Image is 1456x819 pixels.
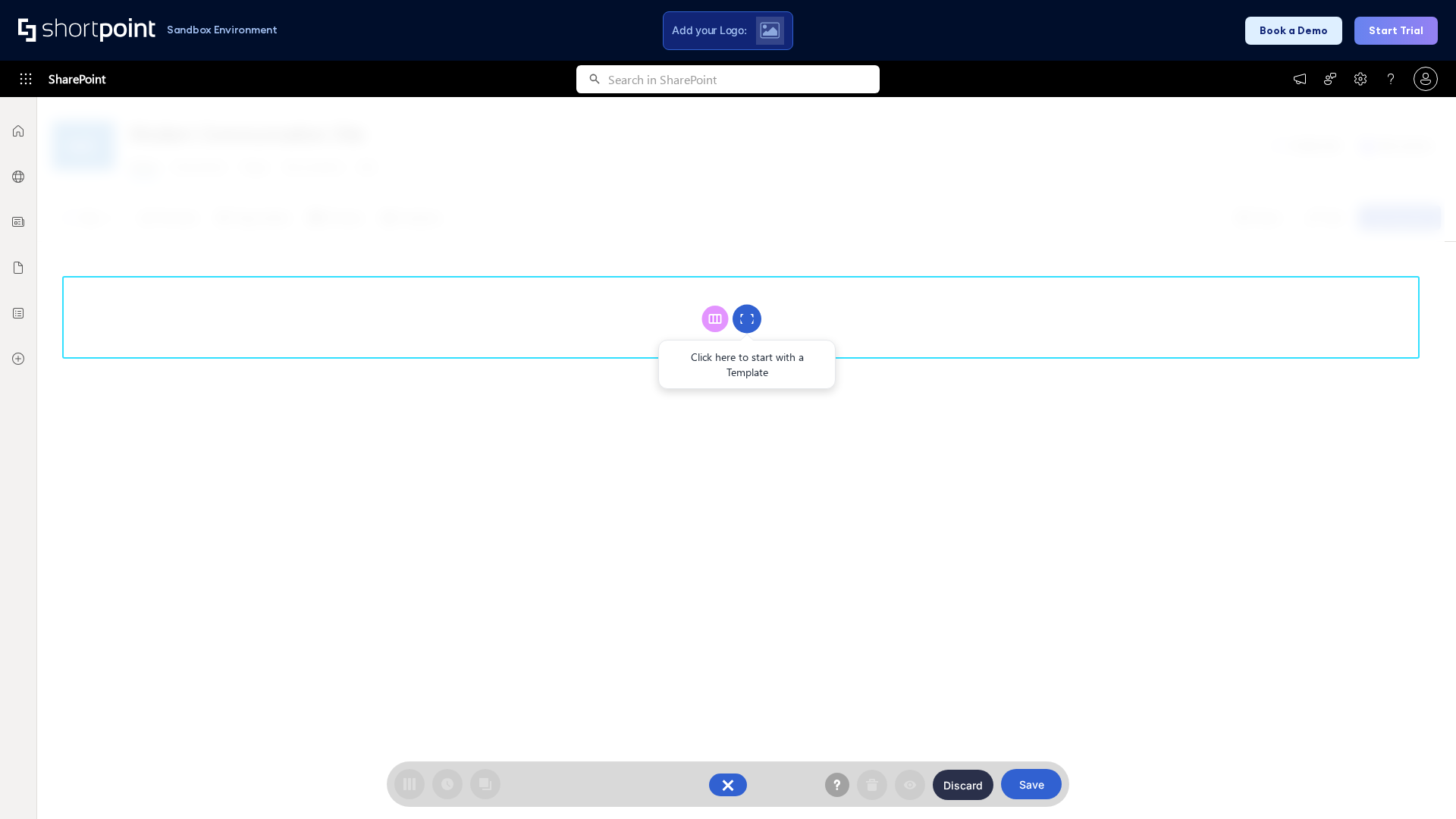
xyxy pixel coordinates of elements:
[1354,17,1438,45] button: Start Trial
[672,24,746,37] span: Add your Logo:
[608,65,880,93] input: Search in SharePoint
[933,770,993,800] button: Discard
[760,22,780,39] img: Upload logo
[49,61,105,97] span: SharePoint
[1245,17,1342,45] button: Book a Demo
[167,26,278,34] h1: Sandbox Environment
[1001,769,1062,799] button: Save
[1380,746,1456,819] iframe: Chat Widget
